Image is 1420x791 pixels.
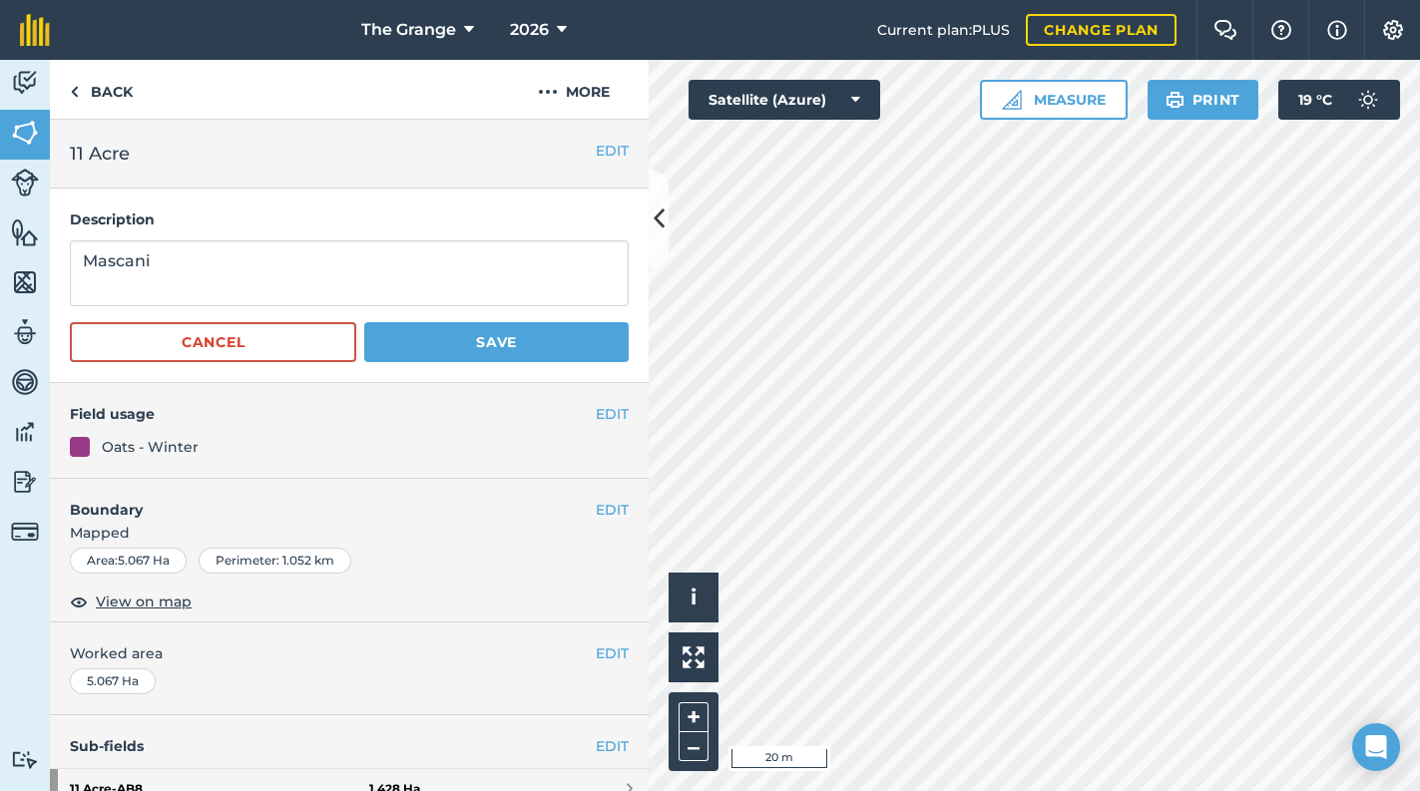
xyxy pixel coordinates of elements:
button: + [679,702,709,732]
img: svg+xml;base64,PHN2ZyB4bWxucz0iaHR0cDovL3d3dy53My5vcmcvMjAwMC9zdmciIHdpZHRoPSI1NiIgaGVpZ2h0PSI2MC... [11,118,39,148]
img: Two speech bubbles overlapping with the left bubble in the forefront [1213,20,1237,40]
a: Change plan [1026,14,1177,46]
h4: Boundary [50,479,596,521]
h4: Sub-fields [50,735,649,757]
button: 19 °C [1278,80,1400,120]
div: Open Intercom Messenger [1352,723,1400,771]
img: svg+xml;base64,PD94bWwgdmVyc2lvbj0iMS4wIiBlbmNvZGluZz0idXRmLTgiPz4KPCEtLSBHZW5lcmF0b3I6IEFkb2JlIE... [11,367,39,397]
span: 19 ° C [1298,80,1332,120]
button: EDIT [596,499,629,521]
span: View on map [96,591,192,612]
img: svg+xml;base64,PD94bWwgdmVyc2lvbj0iMS4wIiBlbmNvZGluZz0idXRmLTgiPz4KPCEtLSBHZW5lcmF0b3I6IEFkb2JlIE... [11,417,39,447]
img: A question mark icon [1269,20,1293,40]
img: svg+xml;base64,PHN2ZyB4bWxucz0iaHR0cDovL3d3dy53My5vcmcvMjAwMC9zdmciIHdpZHRoPSI1NiIgaGVpZ2h0PSI2MC... [11,267,39,297]
button: EDIT [596,642,629,664]
img: Four arrows, one pointing top left, one top right, one bottom right and the last bottom left [683,646,705,668]
img: svg+xml;base64,PHN2ZyB4bWxucz0iaHR0cDovL3d3dy53My5vcmcvMjAwMC9zdmciIHdpZHRoPSIxOCIgaGVpZ2h0PSIyNC... [70,590,88,613]
button: i [669,573,718,622]
button: Cancel [70,322,356,362]
div: Area : 5.067 Ha [70,548,187,574]
div: Oats - Winter [102,436,199,458]
button: Measure [980,80,1128,120]
button: EDIT [596,140,629,162]
img: svg+xml;base64,PHN2ZyB4bWxucz0iaHR0cDovL3d3dy53My5vcmcvMjAwMC9zdmciIHdpZHRoPSIxOSIgaGVpZ2h0PSIyNC... [1166,88,1184,112]
a: EDIT [596,735,629,757]
img: svg+xml;base64,PHN2ZyB4bWxucz0iaHR0cDovL3d3dy53My5vcmcvMjAwMC9zdmciIHdpZHRoPSI5IiBoZWlnaHQ9IjI0Ii... [70,80,79,104]
div: Perimeter : 1.052 km [199,548,351,574]
span: Current plan : PLUS [877,19,1010,41]
span: 2026 [510,18,549,42]
img: fieldmargin Logo [20,14,50,46]
button: Print [1148,80,1259,120]
img: svg+xml;base64,PHN2ZyB4bWxucz0iaHR0cDovL3d3dy53My5vcmcvMjAwMC9zdmciIHdpZHRoPSI1NiIgaGVpZ2h0PSI2MC... [11,217,39,247]
button: – [679,732,709,761]
h4: Field usage [70,403,596,425]
button: View on map [70,590,192,613]
span: i [691,585,697,609]
button: Save [364,322,629,362]
img: A cog icon [1381,20,1405,40]
button: More [499,60,649,119]
img: Ruler icon [1002,90,1022,110]
span: Worked area [70,642,629,664]
img: svg+xml;base64,PHN2ZyB4bWxucz0iaHR0cDovL3d3dy53My5vcmcvMjAwMC9zdmciIHdpZHRoPSIyMCIgaGVpZ2h0PSIyNC... [538,80,558,104]
img: svg+xml;base64,PD94bWwgdmVyc2lvbj0iMS4wIiBlbmNvZGluZz0idXRmLTgiPz4KPCEtLSBHZW5lcmF0b3I6IEFkb2JlIE... [11,467,39,497]
span: Mapped [50,522,649,544]
h4: Description [70,208,629,230]
img: svg+xml;base64,PD94bWwgdmVyc2lvbj0iMS4wIiBlbmNvZGluZz0idXRmLTgiPz4KPCEtLSBHZW5lcmF0b3I6IEFkb2JlIE... [11,518,39,546]
button: EDIT [596,403,629,425]
img: svg+xml;base64,PD94bWwgdmVyc2lvbj0iMS4wIiBlbmNvZGluZz0idXRmLTgiPz4KPCEtLSBHZW5lcmF0b3I6IEFkb2JlIE... [1348,80,1388,120]
button: Satellite (Azure) [689,80,880,120]
span: 11 Acre [70,140,130,168]
textarea: Mascani [70,240,629,306]
img: svg+xml;base64,PHN2ZyB4bWxucz0iaHR0cDovL3d3dy53My5vcmcvMjAwMC9zdmciIHdpZHRoPSIxNyIgaGVpZ2h0PSIxNy... [1327,18,1347,42]
div: 5.067 Ha [70,668,156,694]
a: Back [50,60,153,119]
span: The Grange [361,18,456,42]
img: svg+xml;base64,PD94bWwgdmVyc2lvbj0iMS4wIiBlbmNvZGluZz0idXRmLTgiPz4KPCEtLSBHZW5lcmF0b3I6IEFkb2JlIE... [11,169,39,197]
img: svg+xml;base64,PD94bWwgdmVyc2lvbj0iMS4wIiBlbmNvZGluZz0idXRmLTgiPz4KPCEtLSBHZW5lcmF0b3I6IEFkb2JlIE... [11,68,39,98]
img: svg+xml;base64,PD94bWwgdmVyc2lvbj0iMS4wIiBlbmNvZGluZz0idXRmLTgiPz4KPCEtLSBHZW5lcmF0b3I6IEFkb2JlIE... [11,750,39,769]
img: svg+xml;base64,PD94bWwgdmVyc2lvbj0iMS4wIiBlbmNvZGluZz0idXRmLTgiPz4KPCEtLSBHZW5lcmF0b3I6IEFkb2JlIE... [11,317,39,347]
